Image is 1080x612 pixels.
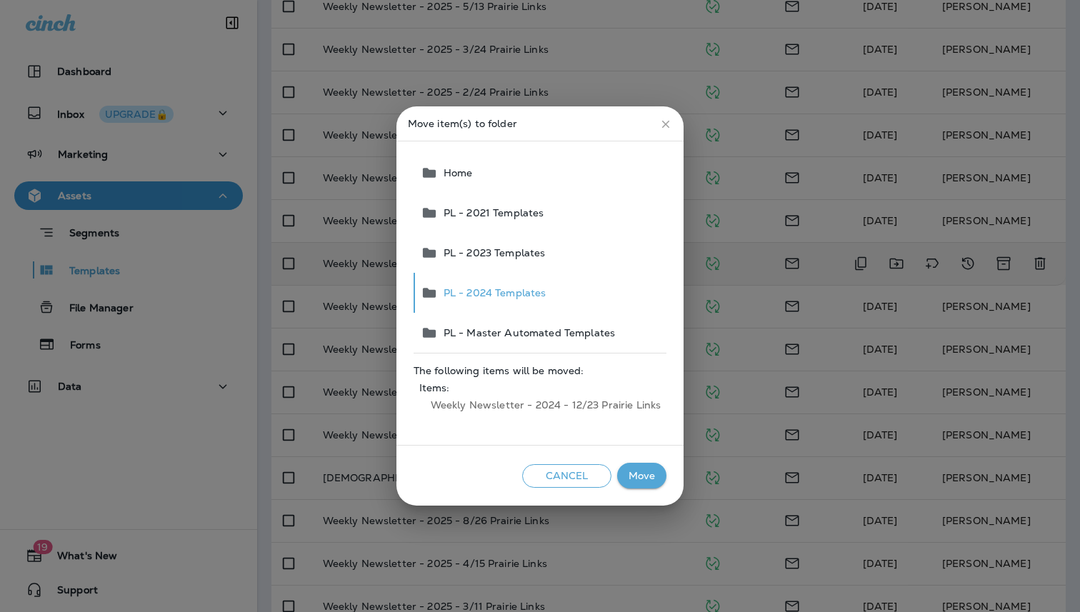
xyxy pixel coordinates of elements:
[438,207,544,219] span: PL - 2021 Templates
[438,247,546,259] span: PL - 2023 Templates
[419,382,661,393] span: Items:
[419,393,661,416] span: Weekly Newsletter - 2024 - 12/23 Prairie Links
[415,313,666,353] button: PL - Master Automated Templates
[415,233,666,273] button: PL - 2023 Templates
[438,327,615,338] span: PL - Master Automated Templates
[522,464,611,488] button: Cancel
[617,463,666,489] button: Move
[415,193,666,233] button: PL - 2021 Templates
[415,273,666,313] button: PL - 2024 Templates
[438,287,546,299] span: PL - 2024 Templates
[408,118,672,129] p: Move item(s) to folder
[414,365,666,376] span: The following items will be moved:
[654,112,678,136] button: close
